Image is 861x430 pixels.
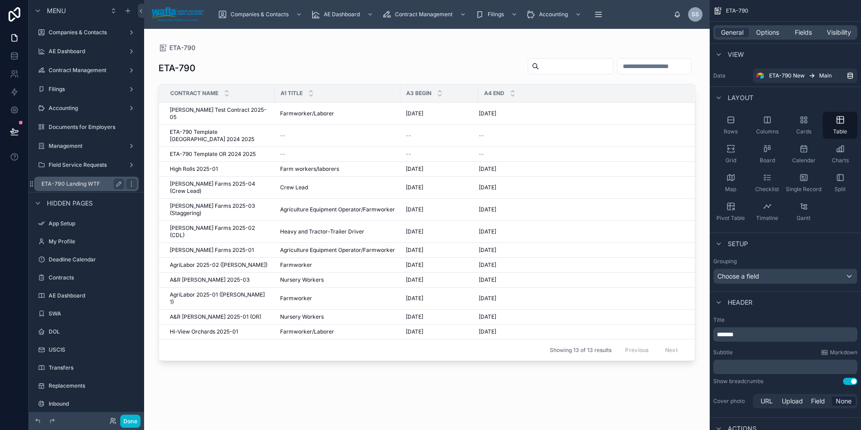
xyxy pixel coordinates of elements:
button: Split [823,169,857,197]
span: Split [834,186,846,193]
a: SWA [34,306,139,321]
span: Grid [725,157,736,164]
a: Contract Management [34,63,139,78]
span: Showing 13 of 13 results [550,347,612,354]
label: Contracts [49,274,137,281]
span: SS [692,11,699,18]
a: Contract Management [380,6,471,23]
button: Gantt [786,198,821,225]
button: Choose a field [713,269,857,284]
label: USCIS [49,346,137,353]
span: Upload [782,397,803,406]
label: SWA [49,310,137,317]
button: Grid [713,141,748,168]
span: Calendar [792,157,816,164]
label: My Profile [49,238,137,245]
span: Cards [796,128,811,135]
label: Management [49,142,124,150]
span: Fields [795,28,812,37]
a: Filings [34,82,139,96]
label: Transfers [49,364,137,371]
a: Replacements [34,379,139,393]
span: Contract Management [395,11,453,18]
span: Table [833,128,847,135]
label: Title [713,316,857,324]
label: DOL [49,328,137,335]
span: ETA-790 [726,7,748,14]
label: App Setup [49,220,137,227]
span: A1 Title [281,90,303,97]
span: Options [756,28,779,37]
a: Inbound [34,397,139,411]
span: Timeline [756,215,778,222]
a: DOL [34,325,139,339]
a: Companies & Contacts [34,25,139,40]
label: Data [713,72,749,79]
label: Documents for Employers [49,124,137,131]
label: ETA-790 Landing WTF [41,180,121,188]
span: Rows [724,128,738,135]
button: Cards [786,112,821,139]
a: Accounting [34,101,139,115]
span: Menu [47,6,66,15]
a: Field Service Requests [34,158,139,172]
a: Accounting [524,6,586,23]
span: URL [761,397,773,406]
label: Companies & Contacts [49,29,124,36]
span: Setup [728,239,748,248]
span: Visibility [827,28,851,37]
label: Field Service Requests [49,161,124,169]
span: Companies & Contacts [231,11,289,18]
a: AE Dashboard [34,288,139,303]
a: Transfers [34,361,139,375]
span: ETA-790 New [769,72,805,79]
a: Companies & Contacts [215,6,307,23]
span: Field [811,397,825,406]
button: Board [750,141,784,168]
span: Choose a field [717,272,759,280]
span: Pivot Table [716,215,745,222]
span: Accounting [539,11,568,18]
button: Charts [823,141,857,168]
button: Single Record [786,169,821,197]
span: Contract Name [170,90,218,97]
img: App logo [151,7,204,22]
span: Main [819,72,832,79]
span: Layout [728,93,753,102]
button: Table [823,112,857,139]
a: My Profile [34,234,139,249]
a: AE Dashboard [308,6,378,23]
button: Map [713,169,748,197]
span: General [721,28,743,37]
a: App Setup [34,216,139,231]
label: Contract Management [49,67,124,74]
button: Rows [713,112,748,139]
a: Filings [472,6,522,23]
button: Done [120,415,140,428]
a: ETA-790 NewMain [753,69,857,83]
span: Filings [488,11,504,18]
img: Airtable Logo [757,72,764,79]
label: Deadline Calendar [49,256,137,263]
span: A3 Begin [406,90,431,97]
a: Contracts [34,270,139,285]
span: A4 End [484,90,504,97]
label: AE Dashboard [49,48,124,55]
span: Markdown [830,349,857,356]
a: Documents for Employers [34,120,139,134]
span: None [836,397,852,406]
span: Single Record [786,186,821,193]
span: AE Dashboard [324,11,360,18]
span: Board [760,157,775,164]
a: AE Dashboard [34,44,139,59]
span: Header [728,298,752,307]
button: Pivot Table [713,198,748,225]
label: Accounting [49,105,124,112]
div: scrollable content [211,5,674,24]
span: Charts [832,157,849,164]
div: scrollable content [713,360,857,374]
label: Grouping [713,258,737,265]
span: View [728,50,744,59]
div: scrollable content [713,327,857,342]
div: Show breadcrumbs [713,378,763,385]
